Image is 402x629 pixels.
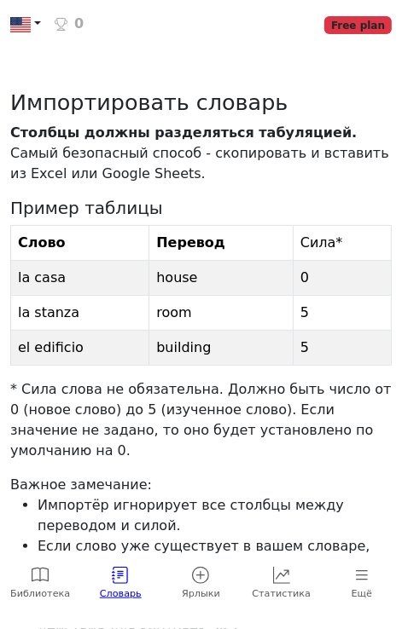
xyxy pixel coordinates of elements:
td: 5 [293,330,391,365]
span: Сила * [300,234,343,251]
td: 0 [293,260,391,295]
h2: Импортировать словарь [10,89,392,116]
span: Библиотека [10,587,70,602]
p: Самый безопасный способ - скопировать и вставить из Excel или Google Sheets. [10,123,392,184]
span: Словарь [100,587,142,602]
td: la stanza [11,295,149,330]
a: Ярлыки [175,560,227,609]
td: el edificio [11,330,149,365]
span: Free plan [324,16,392,33]
a: Статистика [242,560,322,609]
p: * Сила слова не обязательна. Должно быть число от 0 (новое слово) до 5 (изученное слово). Если зн... [10,379,392,461]
td: house [149,260,294,295]
li: Если слово уже существует в вашем словаре, оно будет обновлено новыми значениями (перевод и сила). [38,536,392,597]
h5: Пример таблицы [10,198,392,218]
strong: Столбцы должны разделяться табуляцией. [10,124,357,141]
a: Free plan [324,14,392,35]
td: 5 [293,295,391,330]
img: us.svg [10,14,31,35]
td: building [149,330,294,365]
a: 0 [48,7,90,42]
span: Статистика [252,587,311,602]
li: Импортёр игнорирует все столбцы между переводом и силой. [38,495,392,536]
th: Перевод [149,225,294,260]
span: Ярлыки [182,587,220,602]
th: Слово [11,225,149,260]
a: Словарь [80,560,160,609]
td: la casa [11,260,149,295]
a: Ещё [322,560,402,609]
span: Ещё [352,587,373,602]
td: room [149,295,294,330]
span: 0 [74,14,84,34]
